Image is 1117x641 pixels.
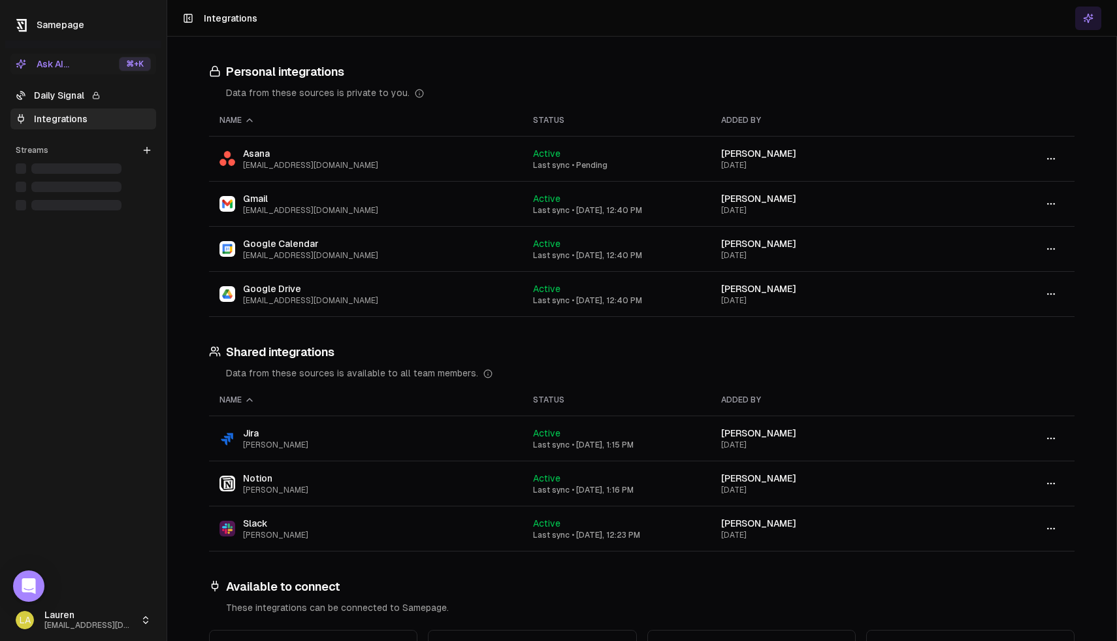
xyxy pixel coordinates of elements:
[721,193,796,204] span: [PERSON_NAME]
[243,192,378,205] span: Gmail
[721,115,951,125] div: Added by
[533,284,560,294] span: Active
[243,530,308,540] span: [PERSON_NAME]
[533,250,700,261] div: Last sync • [DATE], 12:40 PM
[721,428,796,438] span: [PERSON_NAME]
[219,241,235,257] img: Google Calendar
[243,472,308,485] span: Notion
[219,431,235,446] img: Jira
[721,250,951,261] div: [DATE]
[721,160,951,171] div: [DATE]
[16,58,69,71] div: Ask AI...
[16,611,34,629] span: LA
[243,427,308,440] span: Jira
[721,284,796,294] span: [PERSON_NAME]
[243,282,378,295] span: Google Drive
[243,160,378,171] span: [EMAIL_ADDRESS][DOMAIN_NAME]
[226,86,1075,99] div: Data from these sources is private to you.
[243,250,378,261] span: [EMAIL_ADDRESS][DOMAIN_NAME]
[533,295,700,306] div: Last sync • [DATE], 12:40 PM
[209,578,1075,596] h3: Available to connect
[13,570,44,602] div: Open Intercom Messenger
[533,193,560,204] span: Active
[219,476,235,491] img: Notion
[721,395,951,405] div: Added by
[243,517,308,530] span: Slack
[226,601,1075,614] div: These integrations can be connected to Samepage.
[10,108,156,129] a: Integrations
[533,440,700,450] div: Last sync • [DATE], 1:15 PM
[721,530,951,540] div: [DATE]
[533,518,560,529] span: Active
[243,205,378,216] span: [EMAIL_ADDRESS][DOMAIN_NAME]
[533,160,700,171] div: Last sync • Pending
[219,286,235,302] img: Google Drive
[10,140,156,161] div: Streams
[533,395,700,405] div: Status
[243,440,308,450] span: [PERSON_NAME]
[209,343,1075,361] h3: Shared integrations
[243,485,308,495] span: [PERSON_NAME]
[119,57,151,71] div: ⌘ +K
[243,147,378,160] span: Asana
[533,485,700,495] div: Last sync • [DATE], 1:16 PM
[10,54,156,74] button: Ask AI...⌘+K
[209,63,1075,81] h3: Personal integrations
[721,148,796,159] span: [PERSON_NAME]
[219,395,512,405] div: Name
[10,85,156,106] a: Daily Signal
[533,148,560,159] span: Active
[721,295,951,306] div: [DATE]
[533,115,700,125] div: Status
[219,115,512,125] div: Name
[533,205,700,216] div: Last sync • [DATE], 12:40 PM
[44,610,135,621] span: Lauren
[533,473,560,484] span: Active
[721,238,796,249] span: [PERSON_NAME]
[219,521,235,536] img: Slack
[721,440,951,450] div: [DATE]
[37,20,84,30] span: Samepage
[219,196,235,212] img: Gmail
[721,518,796,529] span: [PERSON_NAME]
[204,12,257,25] h1: Integrations
[533,428,560,438] span: Active
[243,295,378,306] span: [EMAIL_ADDRESS][DOMAIN_NAME]
[533,238,560,249] span: Active
[721,485,951,495] div: [DATE]
[721,205,951,216] div: [DATE]
[243,237,378,250] span: Google Calendar
[721,473,796,484] span: [PERSON_NAME]
[10,604,156,636] button: LALauren[EMAIL_ADDRESS][DOMAIN_NAME]
[226,367,1075,380] div: Data from these sources is available to all team members.
[219,151,235,166] img: Asana
[44,621,135,631] span: [EMAIL_ADDRESS][DOMAIN_NAME]
[533,530,700,540] div: Last sync • [DATE], 12:23 PM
